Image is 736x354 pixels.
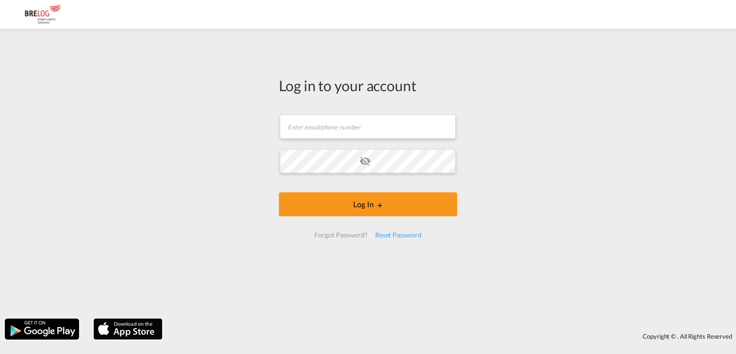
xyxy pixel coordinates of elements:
div: Forgot Password? [310,226,371,244]
div: Log in to your account [279,75,457,95]
img: apple.png [92,318,163,341]
img: google.png [4,318,80,341]
input: Enter email/phone number [280,115,456,139]
img: daae70a0ee2511ecb27c1fb462fa6191.png [14,4,79,25]
div: Copyright © . All Rights Reserved [167,328,736,344]
md-icon: icon-eye-off [359,155,371,167]
div: Reset Password [371,226,425,244]
button: LOGIN [279,192,457,216]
